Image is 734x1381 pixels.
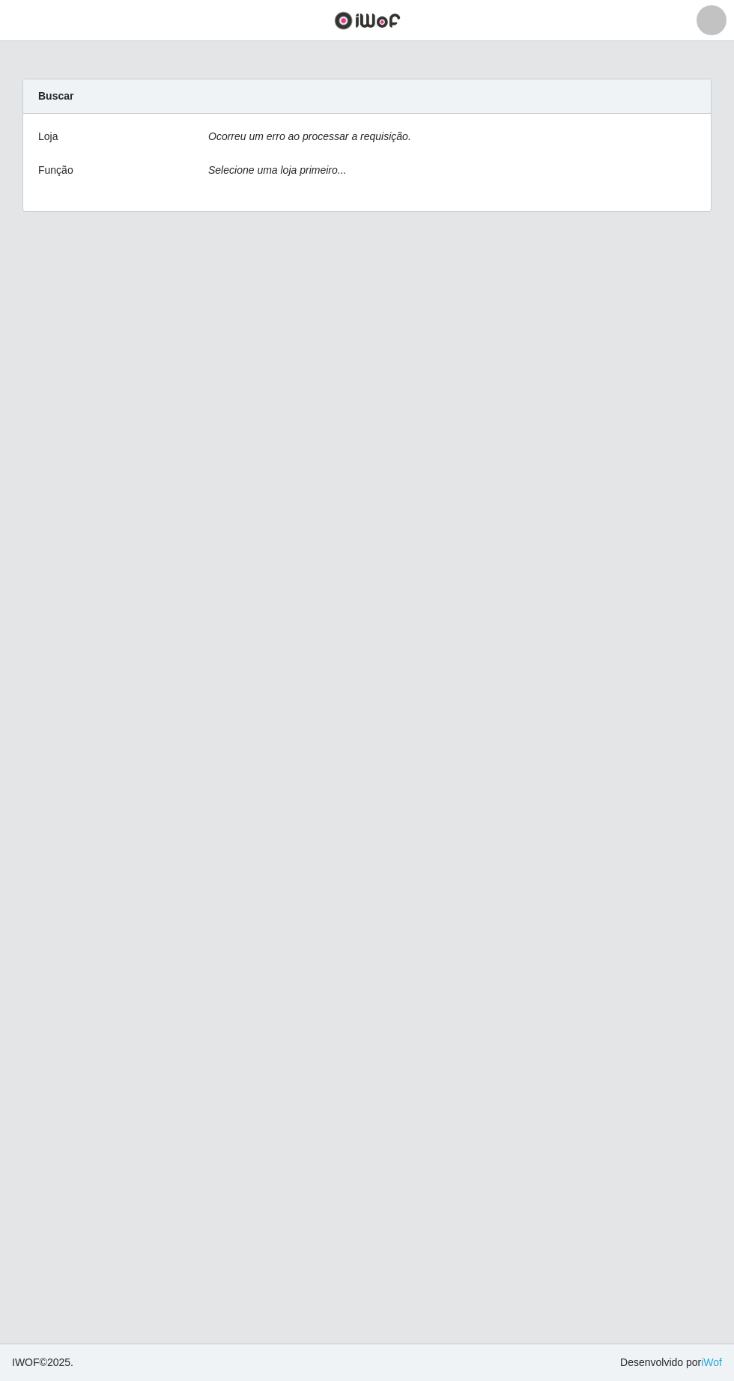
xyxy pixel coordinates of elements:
[38,129,58,145] label: Loja
[38,163,73,178] label: Função
[38,90,73,102] strong: Buscar
[620,1355,722,1371] span: Desenvolvido por
[12,1356,40,1368] span: IWOF
[701,1356,722,1368] a: iWof
[208,164,346,176] i: Selecione uma loja primeiro...
[208,130,411,142] i: Ocorreu um erro ao processar a requisição.
[334,11,401,30] img: CoreUI Logo
[12,1355,73,1371] span: © 2025 .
